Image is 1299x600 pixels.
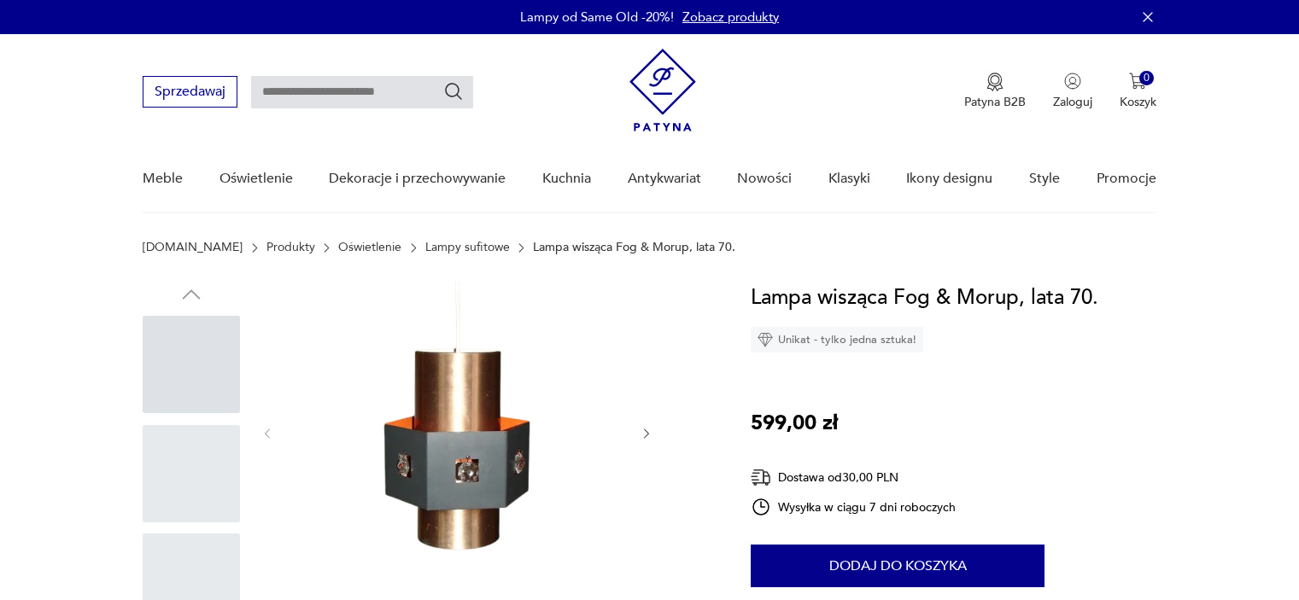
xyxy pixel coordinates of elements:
[520,9,674,26] p: Lampy od Same Old -20%!
[758,332,773,347] img: Ikona diamentu
[1097,146,1156,212] a: Promocje
[628,146,701,212] a: Antykwariat
[1129,73,1146,90] img: Ikona koszyka
[751,467,956,488] div: Dostawa od 30,00 PLN
[329,146,506,212] a: Dekoracje i przechowywanie
[1053,73,1092,110] button: Zaloguj
[1029,146,1060,212] a: Style
[986,73,1004,91] img: Ikona medalu
[533,241,735,254] p: Lampa wisząca Fog & Morup, lata 70.
[143,146,183,212] a: Meble
[751,407,838,440] p: 599,00 zł
[219,146,293,212] a: Oświetlenie
[1120,94,1156,110] p: Koszyk
[443,81,464,102] button: Szukaj
[964,73,1026,110] button: Patyna B2B
[1064,73,1081,90] img: Ikonka użytkownika
[266,241,315,254] a: Produkty
[751,545,1044,587] button: Dodaj do koszyka
[542,146,591,212] a: Kuchnia
[964,94,1026,110] p: Patyna B2B
[338,241,401,254] a: Oświetlenie
[292,282,622,582] img: Zdjęcie produktu Lampa wisząca Fog & Morup, lata 70.
[629,49,696,131] img: Patyna - sklep z meblami i dekoracjami vintage
[751,497,956,517] div: Wysyłka w ciągu 7 dni roboczych
[751,327,923,352] div: Unikat - tylko jedna sztuka!
[1120,73,1156,110] button: 0Koszyk
[751,467,771,488] img: Ikona dostawy
[906,146,992,212] a: Ikony designu
[964,73,1026,110] a: Ikona medaluPatyna B2B
[1139,71,1154,85] div: 0
[143,87,237,99] a: Sprzedawaj
[143,76,237,108] button: Sprzedawaj
[751,282,1098,314] h1: Lampa wisząca Fog & Morup, lata 70.
[682,9,779,26] a: Zobacz produkty
[828,146,870,212] a: Klasyki
[737,146,792,212] a: Nowości
[425,241,510,254] a: Lampy sufitowe
[143,241,243,254] a: [DOMAIN_NAME]
[1053,94,1092,110] p: Zaloguj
